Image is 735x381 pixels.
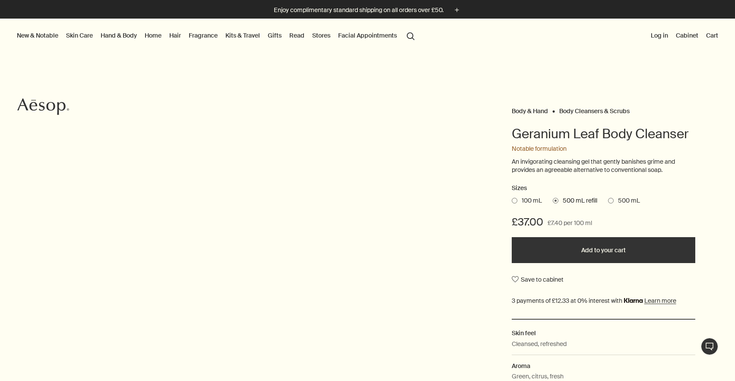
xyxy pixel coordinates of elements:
[558,197,597,205] span: 500 mL refill
[649,19,720,53] nav: supplementary
[288,30,306,41] a: Read
[336,30,399,41] a: Facial Appointments
[512,237,696,263] button: Add to your cart - £37.00
[512,183,696,194] h2: Sizes
[512,371,564,381] p: Green, citrus, fresh
[143,30,163,41] a: Home
[517,197,542,205] span: 100 mL
[614,197,640,205] span: 500 mL
[380,257,399,276] button: next slide
[403,27,418,44] button: Open search
[336,257,355,276] button: previous slide
[187,30,219,41] a: Fragrance
[17,98,69,115] svg: Aesop
[310,291,425,308] span: Purchasing a refill without a pump minimises environmental impact, saving 12 g of plastic.
[548,218,592,229] span: £7.40 per 100 ml
[701,338,718,355] button: Live Assistance
[674,30,700,41] a: Cabinet
[704,30,720,41] button: Cart
[649,30,670,41] button: Log in
[15,96,71,120] a: Aesop
[512,361,696,371] h2: Aroma
[310,30,332,41] button: Stores
[168,30,183,41] a: Hair
[512,272,564,287] button: Save to cabinet
[512,328,696,338] h2: Skin feel
[512,339,567,349] p: Cleansed, refreshed
[224,30,262,41] a: Kits & Travel
[15,30,60,41] button: New & Notable
[512,215,543,229] span: £37.00
[99,30,139,41] a: Hand & Body
[512,125,696,143] h1: Geranium Leaf Body Cleanser
[274,5,462,15] button: Enjoy complimentary standard shipping on all orders over £50.
[266,30,283,41] a: Gifts
[274,6,444,15] p: Enjoy complimentary standard shipping on all orders over £50.
[559,107,630,111] a: Body Cleansers & Scrubs
[512,158,696,175] p: An invigorating cleansing gel that gently banishes grime and provides an agreeable alternative to...
[64,30,95,41] a: Skin Care
[15,19,418,53] nav: primary
[245,256,490,276] div: Geranium Leaf Body Cleanser
[512,107,548,111] a: Body & Hand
